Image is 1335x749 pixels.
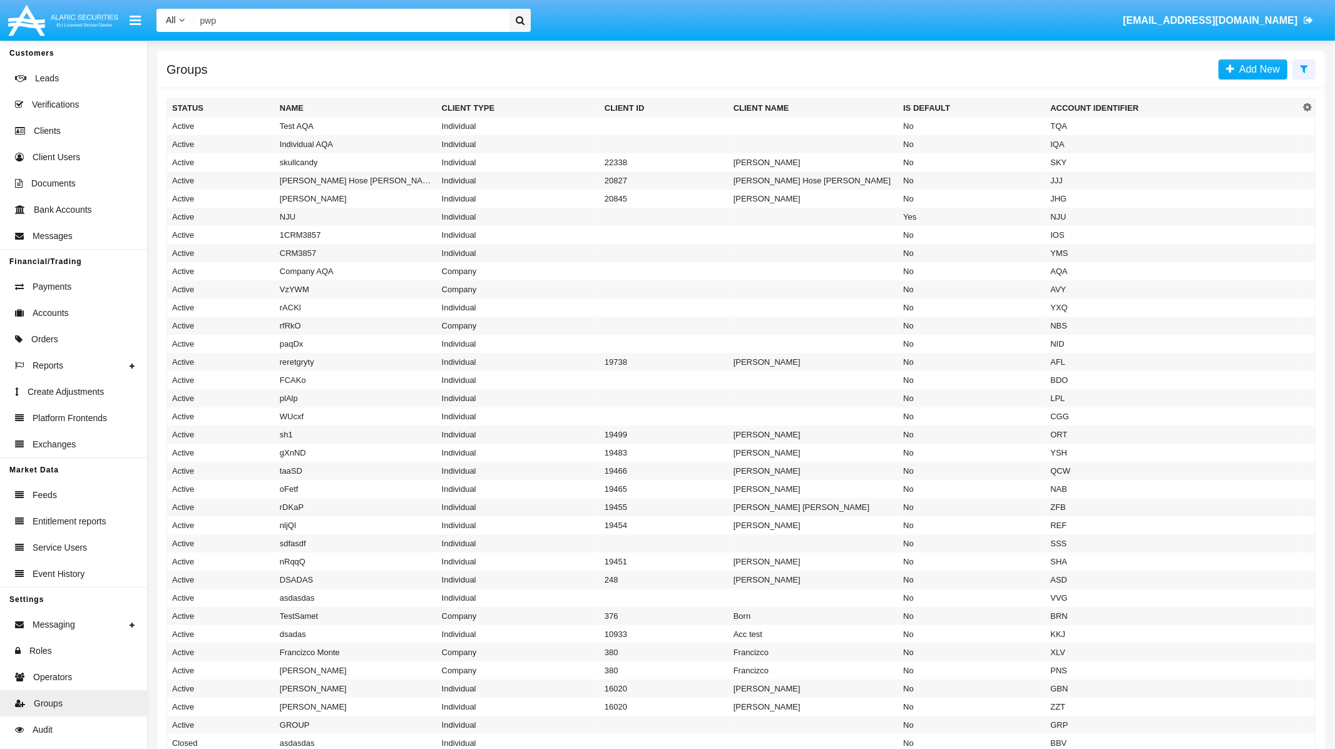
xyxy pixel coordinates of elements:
[275,716,437,734] td: GROUP
[1045,444,1299,462] td: YSH
[33,307,69,320] span: Accounts
[898,244,1045,262] td: No
[33,618,75,631] span: Messaging
[275,335,437,353] td: paqDx
[600,353,729,371] td: 19738
[167,298,275,317] td: Active
[275,208,437,226] td: NJU
[275,553,437,571] td: nRqqQ
[437,153,600,171] td: Individual
[437,480,600,498] td: Individual
[1045,171,1299,190] td: JJJ
[33,541,87,554] span: Service Users
[275,498,437,516] td: rDKaP
[1045,262,1299,280] td: AQA
[1045,425,1299,444] td: ORT
[167,353,275,371] td: Active
[729,99,898,118] th: Client Name
[1045,516,1299,534] td: REF
[898,534,1045,553] td: No
[1045,371,1299,389] td: BDO
[28,385,104,399] span: Create Adjustments
[898,498,1045,516] td: No
[437,571,600,589] td: Individual
[898,607,1045,625] td: No
[167,643,275,661] td: Active
[1117,3,1319,38] a: [EMAIL_ADDRESS][DOMAIN_NAME]
[898,589,1045,607] td: No
[898,661,1045,680] td: No
[600,680,729,698] td: 16020
[167,190,275,208] td: Active
[1045,99,1299,118] th: Account Identifier
[898,571,1045,589] td: No
[898,135,1045,153] td: No
[275,280,437,298] td: VzYWM
[167,661,275,680] td: Active
[1045,298,1299,317] td: YXQ
[1045,480,1299,498] td: NAB
[437,516,600,534] td: Individual
[437,371,600,389] td: Individual
[437,698,600,716] td: Individual
[275,317,437,335] td: rfRkO
[275,153,437,171] td: skullcandy
[29,645,52,658] span: Roles
[600,190,729,208] td: 20845
[1045,553,1299,571] td: SHA
[167,462,275,480] td: Active
[437,117,600,135] td: Individual
[167,226,275,244] td: Active
[1234,64,1280,74] span: Add New
[167,425,275,444] td: Active
[167,335,275,353] td: Active
[600,661,729,680] td: 380
[275,516,437,534] td: nljQl
[1045,190,1299,208] td: JHG
[1045,244,1299,262] td: YMS
[898,425,1045,444] td: No
[600,571,729,589] td: 248
[898,298,1045,317] td: No
[275,262,437,280] td: Company AQA
[31,177,76,190] span: Documents
[275,571,437,589] td: DSADAS
[898,389,1045,407] td: No
[275,135,437,153] td: Individual AQA
[167,589,275,607] td: Active
[437,498,600,516] td: Individual
[898,462,1045,480] td: No
[729,190,898,208] td: [PERSON_NAME]
[275,534,437,553] td: sdfasdf
[34,203,92,217] span: Bank Accounts
[33,151,80,164] span: Client Users
[275,190,437,208] td: [PERSON_NAME]
[34,697,63,710] span: Groups
[1045,389,1299,407] td: LPL
[275,698,437,716] td: [PERSON_NAME]
[167,625,275,643] td: Active
[1045,498,1299,516] td: ZFB
[729,353,898,371] td: [PERSON_NAME]
[600,99,729,118] th: Client ID
[1045,317,1299,335] td: NBS
[600,607,729,625] td: 376
[167,171,275,190] td: Active
[729,571,898,589] td: [PERSON_NAME]
[275,171,437,190] td: [PERSON_NAME] Hose [PERSON_NAME]
[167,516,275,534] td: Active
[437,680,600,698] td: Individual
[1045,680,1299,698] td: GBN
[167,534,275,553] td: Active
[275,389,437,407] td: plAlp
[35,72,59,85] span: Leads
[33,723,53,736] span: Audit
[31,333,58,346] span: Orders
[275,407,437,425] td: WUcxf
[33,671,72,684] span: Operators
[167,135,275,153] td: Active
[600,553,729,571] td: 19451
[167,371,275,389] td: Active
[33,280,71,293] span: Payments
[600,444,729,462] td: 19483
